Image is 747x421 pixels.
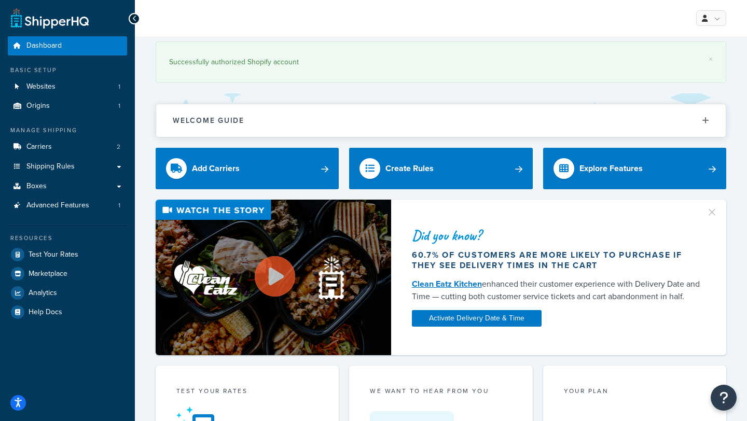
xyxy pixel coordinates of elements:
span: 2 [117,143,120,151]
span: Carriers [26,143,52,151]
a: Test Your Rates [8,245,127,264]
span: Advanced Features [26,201,89,210]
button: Open Resource Center [711,385,737,411]
div: 60.7% of customers are more likely to purchase if they see delivery times in the cart [412,250,701,271]
span: Marketplace [29,270,67,278]
a: Analytics [8,284,127,302]
img: Video thumbnail [156,200,391,355]
div: Your Plan [564,386,706,398]
div: Basic Setup [8,66,127,75]
a: Create Rules [349,148,532,189]
span: Boxes [26,182,47,191]
a: Carriers2 [8,137,127,157]
div: enhanced their customer experience with Delivery Date and Time — cutting both customer service ti... [412,278,701,303]
a: Websites1 [8,77,127,96]
a: Marketplace [8,264,127,283]
li: Websites [8,77,127,96]
span: 1 [118,102,120,110]
a: Origins1 [8,96,127,116]
div: Successfully authorized Shopify account [169,55,713,69]
a: Advanced Features1 [8,196,127,215]
p: we want to hear from you [370,386,511,396]
div: Add Carriers [192,161,240,176]
a: × [709,55,713,63]
div: Did you know? [412,228,701,243]
a: Help Docs [8,303,127,321]
a: Clean Eatz Kitchen [412,278,482,290]
a: Activate Delivery Date & Time [412,310,542,327]
div: Test your rates [176,386,318,398]
span: Test Your Rates [29,250,78,259]
a: Explore Features [543,148,726,189]
button: Welcome Guide [156,104,726,137]
div: Create Rules [385,161,434,176]
span: 1 [118,201,120,210]
span: Websites [26,82,56,91]
li: Origins [8,96,127,116]
div: Explore Features [579,161,643,176]
a: Shipping Rules [8,157,127,176]
a: Boxes [8,177,127,196]
div: Resources [8,234,127,243]
span: Shipping Rules [26,162,75,171]
span: 1 [118,82,120,91]
span: Analytics [29,289,57,298]
a: Dashboard [8,36,127,55]
li: Carriers [8,137,127,157]
div: Manage Shipping [8,126,127,135]
li: Advanced Features [8,196,127,215]
span: Origins [26,102,50,110]
a: Add Carriers [156,148,339,189]
span: Dashboard [26,41,62,50]
span: Help Docs [29,308,62,317]
h2: Welcome Guide [173,117,244,124]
